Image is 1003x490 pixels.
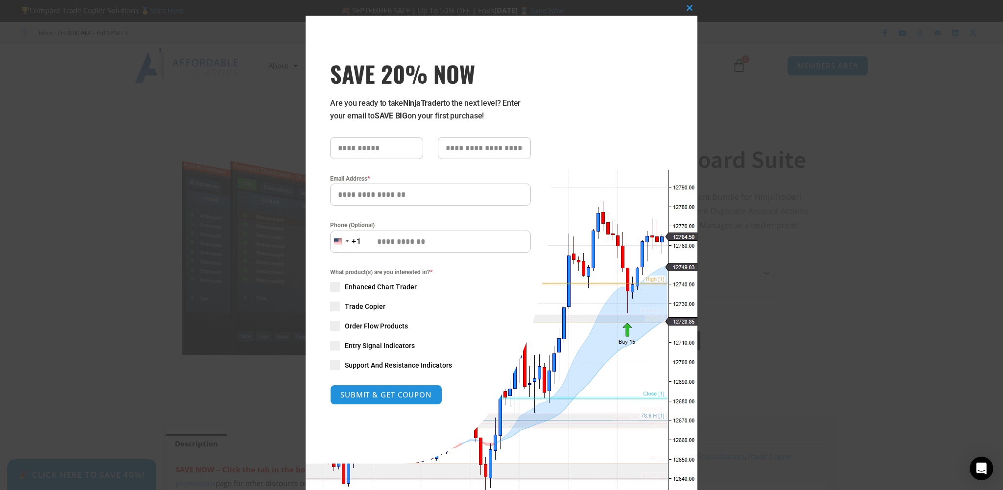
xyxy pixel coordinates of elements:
span: Trade Copier [345,302,385,311]
strong: NinjaTrader [403,98,443,108]
label: Support And Resistance Indicators [330,360,531,370]
label: Phone (Optional) [330,220,531,230]
span: Entry Signal Indicators [345,341,415,350]
strong: SAVE BIG [375,111,407,120]
label: Entry Signal Indicators [330,341,531,350]
h3: SAVE 20% NOW [330,60,531,87]
p: Are you ready to take to the next level? Enter your email to on your first purchase! [330,97,531,122]
span: Support And Resistance Indicators [345,360,452,370]
label: Trade Copier [330,302,531,311]
span: Enhanced Chart Trader [345,282,417,292]
div: +1 [352,235,361,248]
span: Order Flow Products [345,321,408,331]
button: SUBMIT & GET COUPON [330,385,442,405]
div: Open Intercom Messenger [970,457,993,480]
span: What product(s) are you interested in? [330,267,531,277]
label: Email Address [330,174,531,184]
label: Enhanced Chart Trader [330,282,531,292]
button: Selected country [330,231,361,253]
label: Order Flow Products [330,321,531,331]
